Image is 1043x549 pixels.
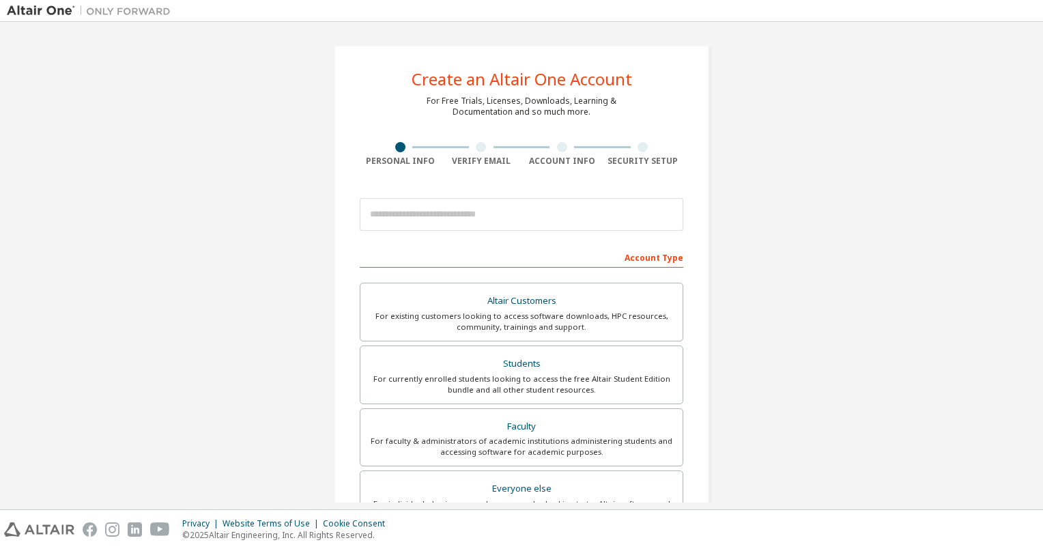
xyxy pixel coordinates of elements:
div: For Free Trials, Licenses, Downloads, Learning & Documentation and so much more. [427,96,616,117]
p: © 2025 Altair Engineering, Inc. All Rights Reserved. [182,529,393,541]
div: Personal Info [360,156,441,167]
div: Cookie Consent [323,518,393,529]
div: Create an Altair One Account [412,71,632,87]
div: Account Type [360,246,683,268]
img: instagram.svg [105,522,119,537]
div: Website Terms of Use [223,518,323,529]
div: For individuals, businesses and everyone else looking to try Altair software and explore our prod... [369,498,674,520]
div: Verify Email [441,156,522,167]
div: Account Info [521,156,603,167]
div: Faculty [369,417,674,436]
div: Altair Customers [369,292,674,311]
img: facebook.svg [83,522,97,537]
img: linkedin.svg [128,522,142,537]
div: Security Setup [603,156,684,167]
div: For currently enrolled students looking to access the free Altair Student Edition bundle and all ... [369,374,674,395]
div: Privacy [182,518,223,529]
div: For faculty & administrators of academic institutions administering students and accessing softwa... [369,436,674,457]
img: altair_logo.svg [4,522,74,537]
div: For existing customers looking to access software downloads, HPC resources, community, trainings ... [369,311,674,333]
div: Students [369,354,674,374]
img: Altair One [7,4,177,18]
div: Everyone else [369,479,674,498]
img: youtube.svg [150,522,170,537]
